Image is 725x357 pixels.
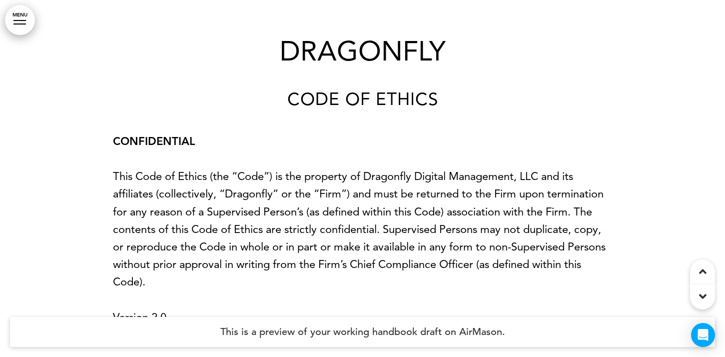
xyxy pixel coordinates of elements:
p: This Code of Ethics (the “Code”) is the property of Dragonfly Digital Management, LLC and its aff... [113,167,613,290]
a: MENU [5,5,35,35]
div: Open Intercom Messenger [691,323,715,347]
h1: DRAGONFLY [113,37,613,65]
h4: CODE OF ETHICS [113,90,613,107]
h4: This is a preview of your working handbook draft on AirMason. [10,317,715,347]
p: Version 2.0 [113,308,613,326]
strong: CONFIDENTIAL [113,134,195,148]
